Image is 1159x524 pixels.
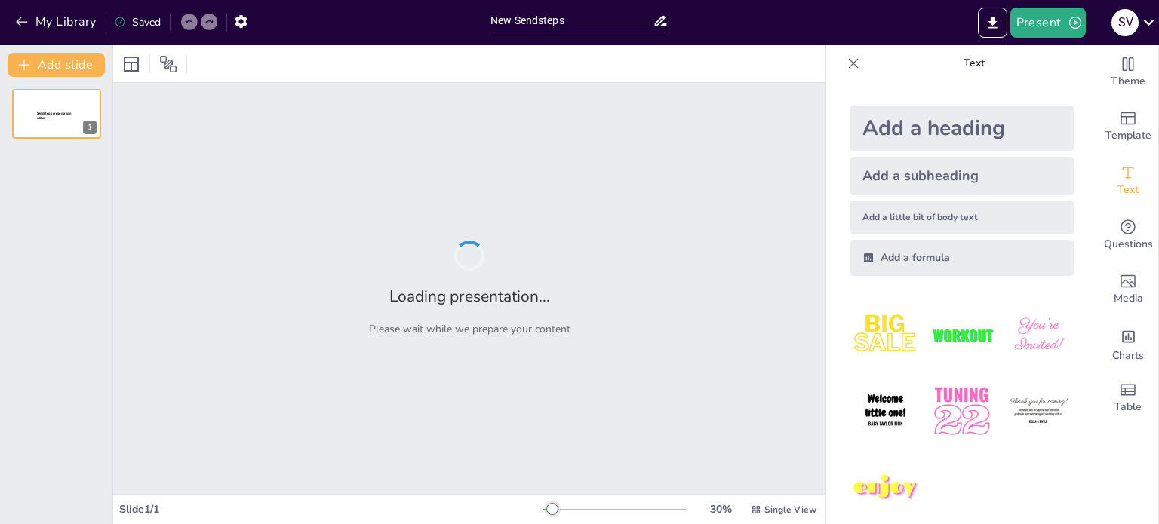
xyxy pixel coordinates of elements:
[11,10,103,34] button: My Library
[1004,376,1074,446] img: 6.jpeg
[764,504,816,516] span: Single View
[850,157,1074,195] div: Add a subheading
[850,376,921,446] img: 4.jpeg
[1104,236,1153,253] span: Questions
[1114,399,1142,415] span: Table
[1098,317,1158,371] div: Add charts and graphs
[978,8,1007,38] button: Export to PowerPoint
[850,240,1074,276] div: Add a formula
[702,502,739,516] div: 30 %
[1111,73,1145,90] span: Theme
[1117,182,1139,198] span: Text
[1111,9,1139,36] div: S v
[1098,100,1158,154] div: Add ready made slides
[1112,348,1144,364] span: Charts
[1098,154,1158,208] div: Add text boxes
[1114,290,1143,307] span: Media
[37,112,71,120] span: Sendsteps presentation editor
[1010,8,1086,38] button: Present
[927,376,997,446] img: 5.jpeg
[850,201,1074,234] div: Add a little bit of body text
[1098,208,1158,262] div: Get real-time input from your audience
[83,121,97,134] div: 1
[8,53,105,77] button: Add slide
[850,300,921,370] img: 1.jpeg
[369,322,570,336] p: Please wait while we prepare your content
[1098,45,1158,100] div: Change the overall theme
[119,52,143,76] div: Layout
[1111,8,1139,38] button: S v
[865,45,1083,81] p: Text
[389,286,550,307] h2: Loading presentation...
[114,15,161,29] div: Saved
[1098,371,1158,425] div: Add a table
[119,502,543,516] div: Slide 1 / 1
[490,10,653,32] input: Insert title
[850,453,921,523] img: 7.jpeg
[12,89,101,139] div: 1
[159,55,177,73] span: Position
[927,300,997,370] img: 2.jpeg
[850,106,1074,151] div: Add a heading
[1004,300,1074,370] img: 3.jpeg
[1098,262,1158,317] div: Add images, graphics, shapes or video
[1105,127,1151,144] span: Template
